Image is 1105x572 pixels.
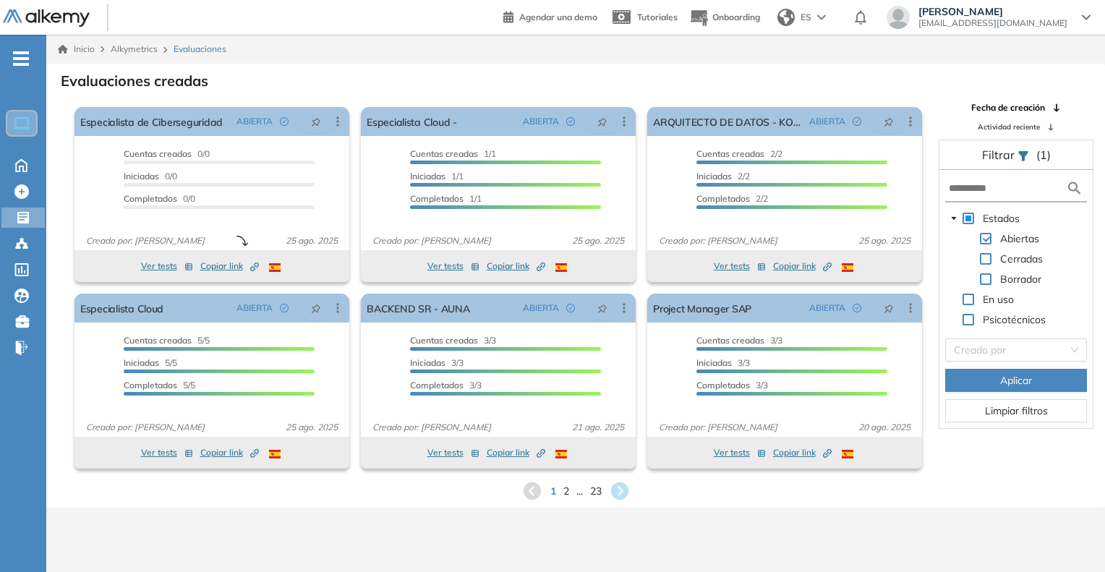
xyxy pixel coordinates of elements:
span: 3/3 [410,357,464,368]
a: BACKEND SR - AUNA [367,294,469,323]
span: ABIERTA [523,115,559,128]
span: 2/2 [696,193,768,204]
span: pushpin [597,116,607,127]
span: Copiar link [487,260,545,273]
span: Creado por: [PERSON_NAME] [367,421,497,434]
span: Completados [410,380,464,390]
button: Ver tests [141,257,193,275]
span: Cuentas creadas [410,148,478,159]
span: Cuentas creadas [696,335,764,346]
span: 25 ago. 2025 [853,234,916,247]
button: pushpin [586,296,618,320]
img: ESP [555,263,567,272]
span: 0/0 [124,171,177,182]
span: ABIERTA [236,302,273,315]
span: [PERSON_NAME] [918,6,1067,17]
span: 2/2 [696,148,782,159]
span: Onboarding [712,12,760,22]
img: Logo [3,9,90,27]
span: Agendar una demo [519,12,597,22]
span: 1/1 [410,148,496,159]
a: ARQUITECTO DE DATOS - KOMATZU [653,107,803,136]
span: 1 [550,484,556,499]
span: ABIERTA [236,115,273,128]
button: pushpin [300,110,332,133]
span: 25 ago. 2025 [566,234,630,247]
span: 20 ago. 2025 [853,421,916,434]
button: Copiar link [487,444,545,461]
span: Aplicar [1000,372,1032,388]
span: Filtrar [982,148,1017,162]
span: Creado por: [PERSON_NAME] [367,234,497,247]
span: 21 ago. 2025 [566,421,630,434]
span: Limpiar filtros [985,403,1048,419]
span: 0/0 [124,148,210,159]
span: pushpin [884,116,894,127]
span: 5/5 [124,380,195,390]
button: Aplicar [945,369,1087,392]
span: check-circle [566,117,575,126]
img: ESP [842,450,853,458]
span: ABIERTA [523,302,559,315]
button: pushpin [300,296,332,320]
span: Estados [980,210,1023,227]
span: 3/3 [410,335,496,346]
span: 5/5 [124,357,177,368]
span: Creado por: [PERSON_NAME] [80,421,210,434]
button: Onboarding [689,2,760,33]
span: Copiar link [773,446,832,459]
button: Ver tests [427,257,479,275]
button: Copiar link [773,257,832,275]
span: check-circle [853,304,861,312]
span: Completados [124,193,177,204]
img: world [777,9,795,26]
img: search icon [1066,179,1083,197]
span: pushpin [597,302,607,314]
button: pushpin [873,296,905,320]
span: ABIERTA [809,115,845,128]
span: En uso [983,293,1014,306]
span: En uso [980,291,1017,308]
span: Copiar link [773,260,832,273]
span: Tutoriales [637,12,678,22]
span: 3/3 [696,357,750,368]
a: Project Manager SAP [653,294,751,323]
span: caret-down [950,215,957,222]
span: check-circle [566,304,575,312]
span: Copiar link [200,260,259,273]
span: [EMAIL_ADDRESS][DOMAIN_NAME] [918,17,1067,29]
span: 0/0 [124,193,195,204]
span: Alkymetrics [111,43,158,54]
button: Copiar link [773,444,832,461]
img: ESP [842,263,853,272]
span: Abiertas [1000,232,1039,245]
span: Fecha de creación [971,101,1045,114]
a: Agendar una demo [503,7,597,25]
span: Abiertas [997,230,1042,247]
i: - [13,57,29,60]
button: Ver tests [427,444,479,461]
span: Evaluaciones [174,43,226,56]
span: pushpin [884,302,894,314]
span: Iniciadas [410,357,445,368]
span: 1/1 [410,193,482,204]
img: ESP [555,450,567,458]
button: Ver tests [714,444,766,461]
span: check-circle [280,117,289,126]
span: Iniciadas [410,171,445,182]
span: Borrador [1000,273,1041,286]
span: ES [801,11,811,24]
img: arrow [817,14,826,20]
span: Cuentas creadas [696,148,764,159]
span: Completados [696,380,750,390]
span: 25 ago. 2025 [280,234,344,247]
button: Limpiar filtros [945,399,1087,422]
span: ... [576,484,583,499]
span: Creado por: [PERSON_NAME] [80,234,210,247]
span: check-circle [853,117,861,126]
span: Cerradas [997,250,1046,268]
span: Psicotécnicos [980,311,1049,328]
span: Copiar link [487,446,545,459]
span: check-circle [280,304,289,312]
span: Cuentas creadas [124,148,192,159]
